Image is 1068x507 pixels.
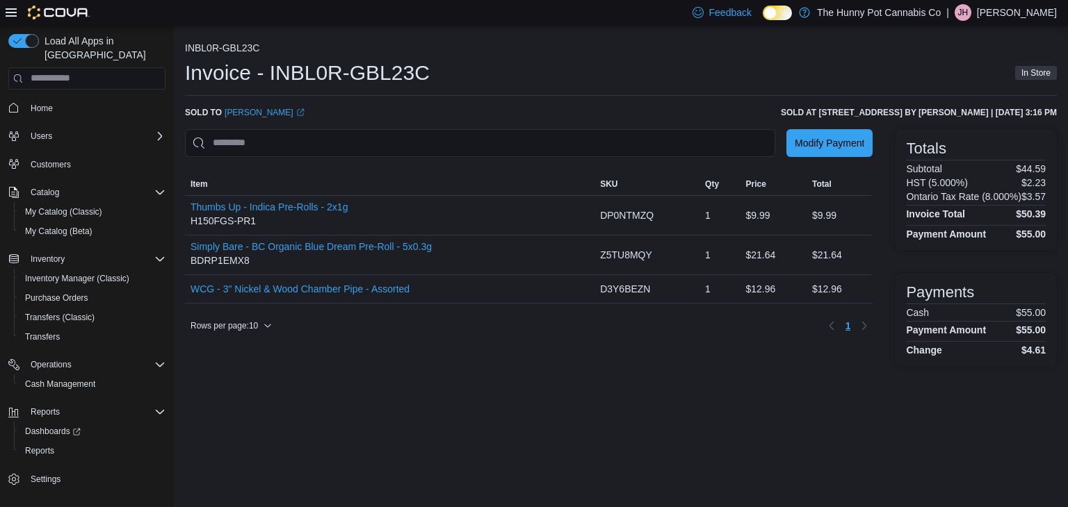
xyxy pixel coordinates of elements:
button: Price [740,173,806,195]
button: Rows per page:10 [185,317,277,334]
h6: Subtotal [906,163,941,174]
button: Inventory [25,251,70,267]
button: Operations [25,356,77,373]
img: Cova [28,6,90,19]
h3: Totals [906,140,946,157]
span: Home [31,103,53,114]
p: | [946,4,949,21]
button: My Catalog (Classic) [14,202,171,222]
button: Settings [3,469,171,489]
button: My Catalog (Beta) [14,222,171,241]
nav: An example of EuiBreadcrumbs [185,42,1057,56]
h4: $55.00 [1016,228,1046,240]
span: Rows per page : 10 [191,320,258,331]
a: Inventory Manager (Classic) [19,270,135,287]
button: Next page [856,317,873,334]
button: Operations [3,355,171,374]
span: Transfers [19,329,165,345]
span: 1 [845,319,851,333]
span: Customers [25,156,165,173]
div: 1 [699,241,740,269]
button: SKU [594,173,699,195]
div: Jason Harrison [955,4,971,21]
div: $12.96 [807,275,873,303]
p: [PERSON_NAME] [977,4,1057,21]
button: Cash Management [14,374,171,394]
span: My Catalog (Classic) [19,203,165,220]
button: Transfers (Classic) [14,308,171,327]
button: Previous page [823,317,840,334]
div: $21.64 [807,241,873,269]
span: Reports [25,445,54,456]
h4: Invoice Total [906,208,965,219]
button: Users [3,126,171,146]
span: Load All Apps in [GEOGRAPHIC_DATA] [39,34,165,62]
div: Sold to [185,107,305,118]
span: Cash Management [25,379,95,390]
h4: $55.00 [1016,324,1046,335]
button: Purchase Orders [14,288,171,308]
input: This is a search bar. As you type, the results lower in the page will automatically filter. [185,129,775,157]
button: Users [25,128,58,144]
span: Catalog [31,187,59,198]
a: My Catalog (Classic) [19,203,108,220]
span: Users [25,128,165,144]
button: WCG - 3" Nickel & Wood Chamber Pipe - Assorted [191,283,410,294]
button: Qty [699,173,740,195]
span: Home [25,99,165,117]
span: Dashboards [25,426,81,437]
button: Modify Payment [786,129,873,157]
button: Reports [3,402,171,422]
span: Dashboards [19,423,165,440]
span: Transfers (Classic) [25,312,95,323]
a: Cash Management [19,376,101,392]
a: Reports [19,442,60,459]
button: INBL0R-GBL23C [185,42,259,53]
a: Purchase Orders [19,290,94,306]
span: My Catalog (Beta) [19,223,165,240]
span: Modify Payment [795,136,864,150]
a: Customers [25,156,76,173]
span: My Catalog (Beta) [25,226,92,237]
button: Customers [3,154,171,174]
span: Customers [31,159,71,170]
h1: Invoice - INBL0R-GBL23C [185,59,430,87]
span: DP0NTMZQ [600,207,654,224]
a: My Catalog (Beta) [19,223,98,240]
button: Item [185,173,594,195]
h3: Payments [906,284,974,301]
span: In Store [1021,67,1051,79]
span: Price [745,178,766,190]
span: Reports [19,442,165,459]
button: Inventory [3,249,171,269]
button: Transfers [14,327,171,347]
p: The Hunny Pot Cannabis Co [817,4,941,21]
span: In Store [1015,66,1057,80]
p: $3.57 [1021,191,1046,202]
div: 1 [699,201,740,229]
span: Reports [25,404,165,420]
a: Transfers (Classic) [19,309,100,326]
a: Settings [25,471,66,488]
p: $44.59 [1016,163,1046,174]
span: Catalog [25,184,165,201]
div: $21.64 [740,241,806,269]
span: SKU [600,178,617,190]
nav: Pagination for table: MemoryTable from EuiInMemoryTable [823,315,873,337]
a: Transfers [19,329,65,345]
span: Settings [31,474,60,485]
button: Inventory Manager (Classic) [14,269,171,288]
h4: $50.39 [1016,208,1046,219]
h6: Ontario Tax Rate (8.000%) [906,191,1021,202]
a: Dashboards [14,422,171,441]
ul: Pagination for table: MemoryTable from EuiInMemoryTable [840,315,857,337]
span: Transfers [25,331,60,342]
a: Home [25,100,58,117]
span: Purchase Orders [25,292,88,304]
span: Inventory [31,253,65,265]
button: Catalog [3,183,171,202]
svg: External link [296,108,305,117]
div: H150FGS-PR1 [191,201,348,229]
span: Item [191,178,208,190]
